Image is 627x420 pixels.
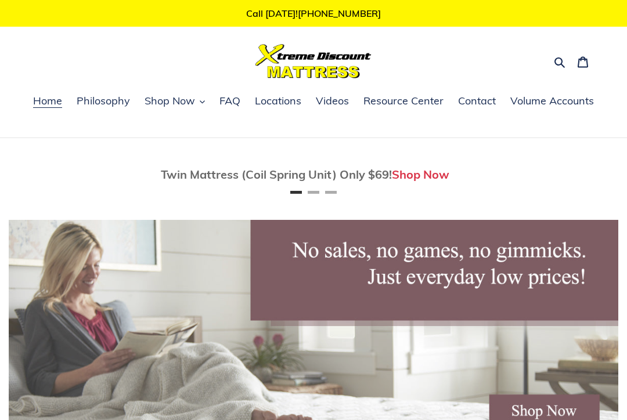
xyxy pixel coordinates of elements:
[145,94,195,108] span: Shop Now
[308,191,319,194] button: Page 2
[392,167,449,182] a: Shop Now
[77,94,130,108] span: Philosophy
[363,94,444,108] span: Resource Center
[510,94,594,108] span: Volume Accounts
[214,93,246,110] a: FAQ
[255,44,372,78] img: Xtreme Discount Mattress
[298,8,381,19] a: [PHONE_NUMBER]
[290,191,302,194] button: Page 1
[255,94,301,108] span: Locations
[33,94,62,108] span: Home
[249,93,307,110] a: Locations
[505,93,600,110] a: Volume Accounts
[325,191,337,194] button: Page 3
[458,94,496,108] span: Contact
[310,93,355,110] a: Videos
[161,167,392,182] span: Twin Mattress (Coil Spring Unit) Only $69!
[27,93,68,110] a: Home
[358,93,449,110] a: Resource Center
[71,93,136,110] a: Philosophy
[452,93,502,110] a: Contact
[139,93,211,110] button: Shop Now
[316,94,349,108] span: Videos
[219,94,240,108] span: FAQ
